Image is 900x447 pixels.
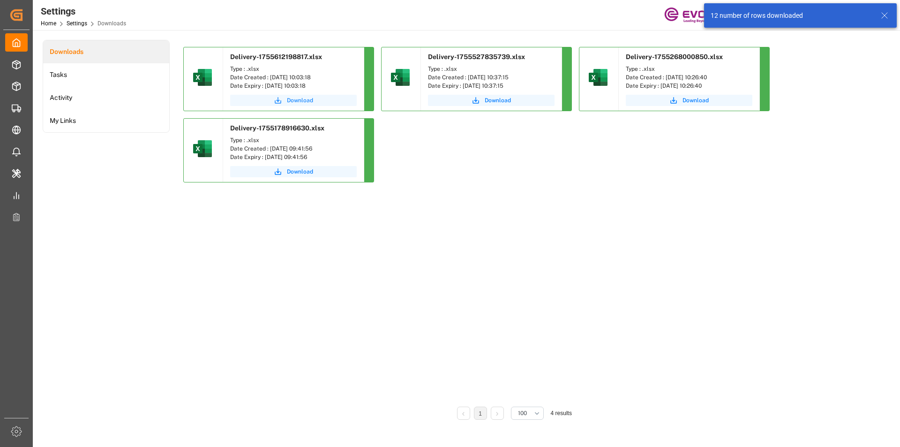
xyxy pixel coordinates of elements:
button: Download [230,95,357,106]
a: Tasks [43,63,169,86]
div: Type : .xlsx [428,65,555,73]
div: Type : .xlsx [626,65,752,73]
span: Download [287,96,313,105]
img: microsoft-excel-2019--v1.png [389,66,412,89]
span: Delivery-1755612198817.xlsx [230,53,322,61]
div: Type : .xlsx [230,136,357,144]
li: Next Page [491,407,504,420]
a: 1 [479,410,482,417]
span: Download [485,96,511,105]
a: Activity [43,86,169,109]
div: Type : .xlsx [230,65,357,73]
li: Previous Page [457,407,470,420]
span: 4 results [551,410,572,417]
span: Download [682,96,709,105]
button: Download [428,95,555,106]
div: Date Created : [DATE] 10:03:18 [230,73,357,82]
a: Home [41,20,56,27]
img: microsoft-excel-2019--v1.png [587,66,609,89]
div: Date Expiry : [DATE] 10:03:18 [230,82,357,90]
button: Download [626,95,752,106]
img: microsoft-excel-2019--v1.png [191,66,214,89]
div: Date Created : [DATE] 09:41:56 [230,144,357,153]
span: 100 [518,409,527,417]
span: Delivery-1755268000850.xlsx [626,53,723,61]
span: Delivery-1755527835739.xlsx [428,53,525,61]
a: Downloads [43,40,169,63]
div: Date Expiry : [DATE] 09:41:56 [230,153,357,161]
img: Evonik-brand-mark-Deep-Purple-RGB.jpeg_1700498283.jpeg [664,7,725,23]
div: Date Expiry : [DATE] 10:37:15 [428,82,555,90]
img: microsoft-excel-2019--v1.png [191,137,214,160]
div: Date Expiry : [DATE] 10:26:40 [626,82,752,90]
a: My Links [43,109,169,132]
a: Settings [67,20,87,27]
span: Delivery-1755178916630.xlsx [230,124,324,132]
span: Download [287,167,313,176]
li: 1 [474,407,487,420]
button: open menu [511,407,544,420]
div: Date Created : [DATE] 10:37:15 [428,73,555,82]
button: Download [230,166,357,177]
div: 12 number of rows downloaded [711,11,872,21]
div: Settings [41,4,126,18]
div: Date Created : [DATE] 10:26:40 [626,73,752,82]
